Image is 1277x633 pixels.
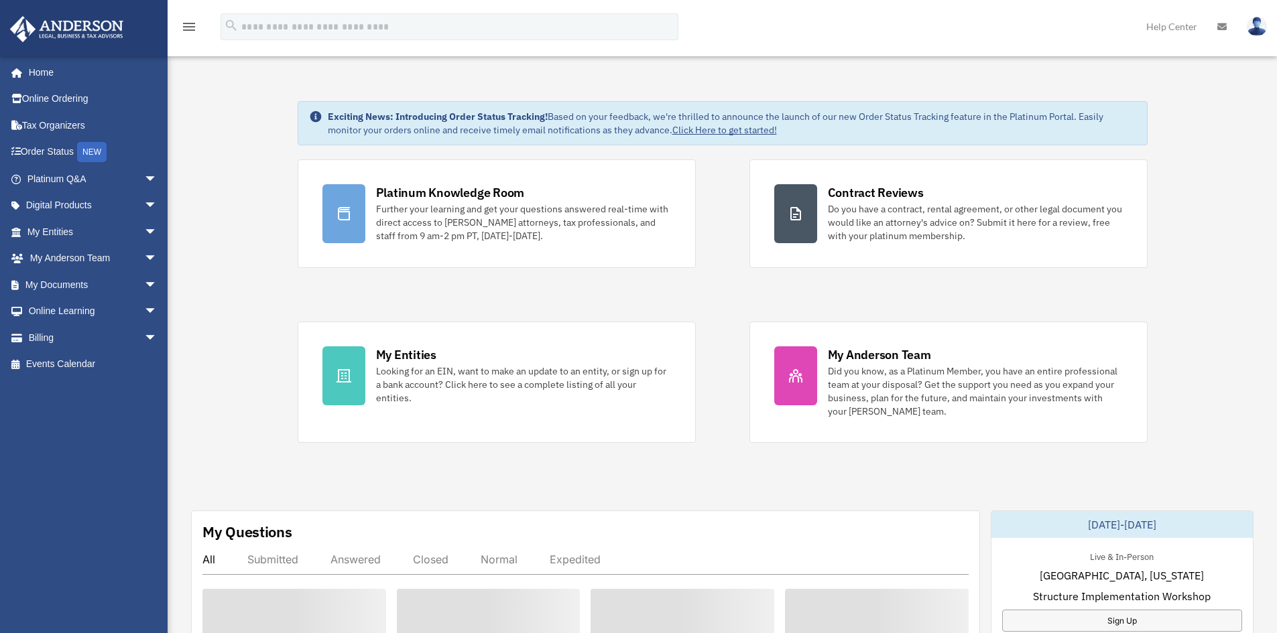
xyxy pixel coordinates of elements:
[144,165,171,193] span: arrow_drop_down
[144,298,171,326] span: arrow_drop_down
[298,322,696,443] a: My Entities Looking for an EIN, want to make an update to an entity, or sign up for a bank accoun...
[376,346,436,363] div: My Entities
[376,184,525,201] div: Platinum Knowledge Room
[9,324,178,351] a: Billingarrow_drop_down
[1040,567,1204,583] span: [GEOGRAPHIC_DATA], [US_STATE]
[144,192,171,220] span: arrow_drop_down
[672,124,777,136] a: Click Here to get started!
[181,23,197,35] a: menu
[1002,610,1242,632] a: Sign Up
[1079,549,1164,563] div: Live & In-Person
[9,245,178,272] a: My Anderson Teamarrow_drop_down
[328,110,1136,137] div: Based on your feedback, we're thrilled to announce the launch of our new Order Status Tracking fe...
[144,271,171,299] span: arrow_drop_down
[181,19,197,35] i: menu
[9,59,171,86] a: Home
[330,553,381,566] div: Answered
[376,364,671,405] div: Looking for an EIN, want to make an update to an entity, or sign up for a bank account? Click her...
[144,324,171,352] span: arrow_drop_down
[9,218,178,245] a: My Entitiesarrow_drop_down
[9,112,178,139] a: Tax Organizers
[1033,588,1211,604] span: Structure Implementation Workshop
[376,202,671,242] div: Further your learning and get your questions answered real-time with direct access to [PERSON_NAM...
[9,192,178,219] a: Digital Productsarrow_drop_down
[828,202,1123,242] div: Do you have a contract, rental agreement, or other legal document you would like an attorney's ad...
[749,159,1148,268] a: Contract Reviews Do you have a contract, rental agreement, or other legal document you would like...
[9,86,178,113] a: Online Ordering
[550,553,601,566] div: Expedited
[328,111,548,123] strong: Exciting News: Introducing Order Status Tracking!
[9,139,178,166] a: Order StatusNEW
[247,553,298,566] div: Submitted
[144,218,171,246] span: arrow_drop_down
[828,346,931,363] div: My Anderson Team
[9,298,178,325] a: Online Learningarrow_drop_down
[413,553,448,566] div: Closed
[828,364,1123,418] div: Did you know, as a Platinum Member, you have an entire professional team at your disposal? Get th...
[6,16,127,42] img: Anderson Advisors Platinum Portal
[828,184,924,201] div: Contract Reviews
[9,351,178,378] a: Events Calendar
[1247,17,1267,36] img: User Pic
[202,553,215,566] div: All
[298,159,696,268] a: Platinum Knowledge Room Further your learning and get your questions answered real-time with dire...
[481,553,518,566] div: Normal
[202,522,292,542] div: My Questions
[9,271,178,298] a: My Documentsarrow_drop_down
[9,165,178,192] a: Platinum Q&Aarrow_drop_down
[749,322,1148,443] a: My Anderson Team Did you know, as a Platinum Member, you have an entire professional team at your...
[991,511,1253,538] div: [DATE]-[DATE]
[224,18,239,33] i: search
[77,142,107,162] div: NEW
[144,245,171,273] span: arrow_drop_down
